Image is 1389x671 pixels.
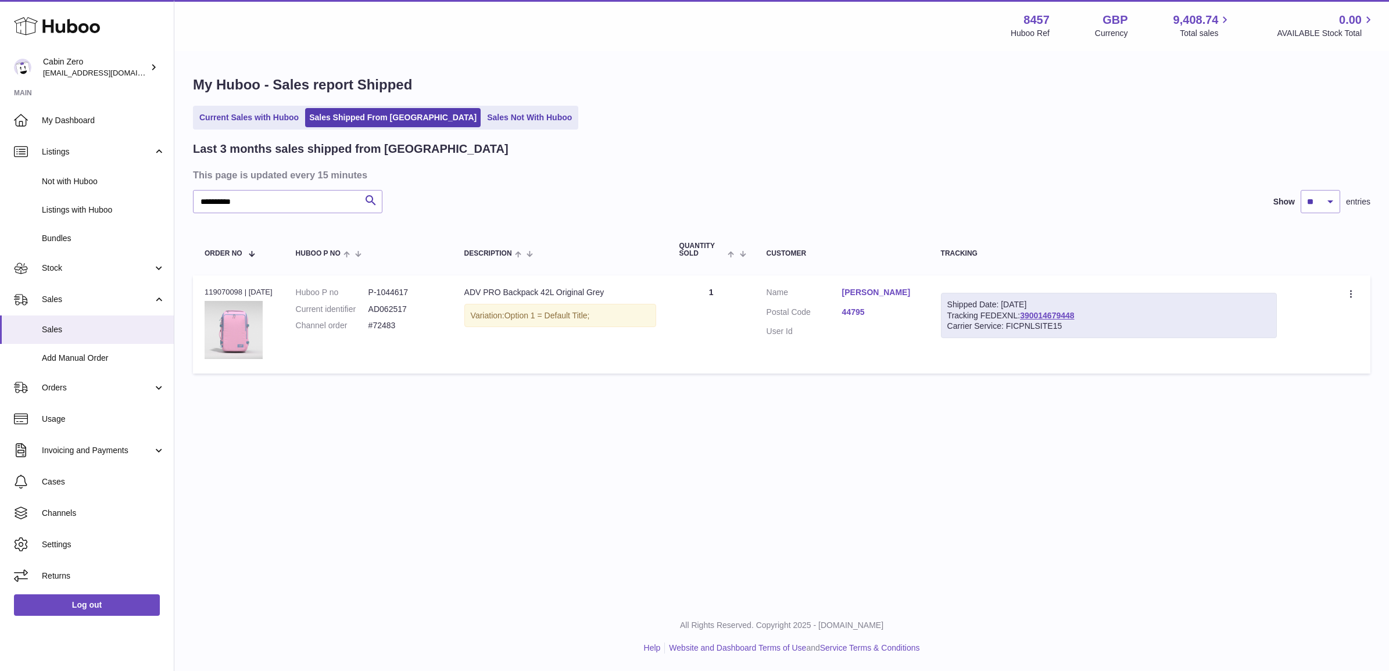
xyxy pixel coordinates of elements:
div: Cabin Zero [43,56,148,78]
span: Add Manual Order [42,353,165,364]
div: Carrier Service: FICPNLSITE15 [947,321,1270,332]
p: All Rights Reserved. Copyright 2025 - [DOMAIN_NAME] [184,620,1380,631]
span: Description [464,250,512,257]
a: Help [644,643,661,652]
span: Returns [42,570,165,582]
dd: #72483 [368,320,441,331]
a: Current Sales with Huboo [195,108,303,127]
span: My Dashboard [42,115,165,126]
dt: Channel order [296,320,368,331]
span: Order No [205,250,242,257]
span: 0.00 [1339,12,1362,28]
span: entries [1346,196,1370,207]
label: Show [1273,196,1295,207]
span: Invoicing and Payments [42,445,153,456]
a: 0.00 AVAILABLE Stock Total [1277,12,1375,39]
a: 390014679448 [1020,311,1074,320]
span: Sales [42,324,165,335]
span: Not with Huboo [42,176,165,187]
span: AVAILABLE Stock Total [1277,28,1375,39]
div: Tracking FEDEXNL: [941,293,1277,339]
a: 9,408.74 Total sales [1173,12,1232,39]
h2: Last 3 months sales shipped from [GEOGRAPHIC_DATA] [193,141,509,157]
span: Total sales [1180,28,1232,39]
span: Channels [42,508,165,519]
span: 9,408.74 [1173,12,1219,28]
dt: Huboo P no [296,287,368,298]
img: internalAdmin-8457@internal.huboo.com [14,59,31,76]
strong: 8457 [1023,12,1050,28]
h1: My Huboo - Sales report Shipped [193,76,1370,94]
span: Listings with Huboo [42,204,165,216]
a: Log out [14,594,160,615]
strong: GBP [1102,12,1127,28]
img: ADV-PRO-42L-SAKURA-FRONT_258a622f-7fee-4a53-aaf6-1b81fb8b0356.jpg [205,301,263,359]
span: Huboo P no [296,250,341,257]
div: ADV PRO Backpack 42L Original Grey [464,287,656,298]
div: Tracking [941,250,1277,257]
dt: Name [767,287,842,301]
dt: Current identifier [296,304,368,315]
div: 119070098 | [DATE] [205,287,273,297]
a: Service Terms & Conditions [820,643,920,652]
td: 1 [668,275,755,374]
span: Listings [42,146,153,157]
dt: User Id [767,326,842,337]
dd: P-1044617 [368,287,441,298]
span: Quantity Sold [679,242,725,257]
span: Bundles [42,233,165,244]
div: Variation: [464,304,656,328]
span: Option 1 = Default Title; [504,311,590,320]
span: [EMAIL_ADDRESS][DOMAIN_NAME] [43,68,171,77]
h3: This page is updated every 15 minutes [193,168,1367,181]
span: Settings [42,539,165,550]
a: Sales Not With Huboo [483,108,576,127]
span: Stock [42,263,153,274]
dd: AD062517 [368,304,441,315]
a: Website and Dashboard Terms of Use [669,643,806,652]
a: 44795 [842,307,918,318]
div: Shipped Date: [DATE] [947,299,1270,310]
div: Customer [767,250,918,257]
div: Currency [1095,28,1128,39]
span: Usage [42,414,165,425]
span: Sales [42,294,153,305]
span: Cases [42,476,165,487]
li: and [665,643,919,654]
dt: Postal Code [767,307,842,321]
a: Sales Shipped From [GEOGRAPHIC_DATA] [305,108,481,127]
div: Huboo Ref [1011,28,1050,39]
a: [PERSON_NAME] [842,287,918,298]
span: Orders [42,382,153,393]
